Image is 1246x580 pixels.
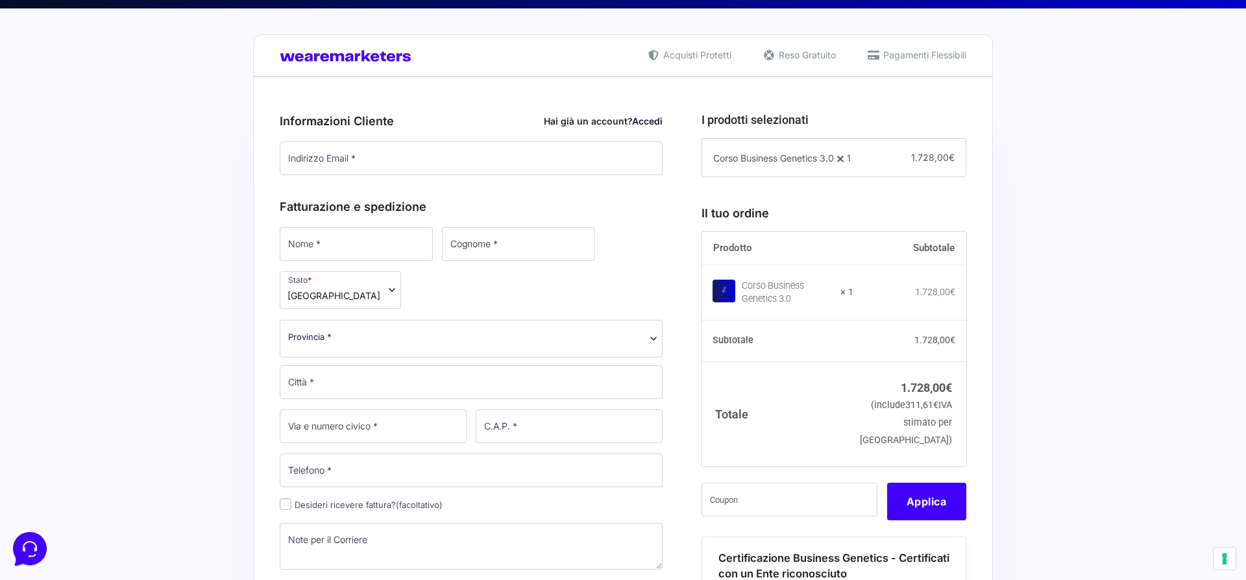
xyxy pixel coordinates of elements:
[632,115,663,127] a: Accedi
[10,10,218,31] h2: Ciao da Marketers 👋
[442,227,595,261] input: Cognome *
[702,232,854,265] th: Prodotto
[950,335,955,345] span: €
[138,161,239,171] a: Apri Centro Assistenza
[280,453,663,487] input: Telefono *
[396,500,443,510] span: (facoltativo)
[911,152,955,163] span: 1.728,00
[21,73,47,99] img: dark
[112,435,147,446] p: Messaggi
[915,287,955,297] bdi: 1.728,00
[840,286,853,299] strong: × 1
[21,52,110,62] span: Le tue conversazioni
[280,500,443,510] label: Desideri ricevere fattura?
[280,141,663,175] input: Indirizzo Email *
[280,365,663,399] input: Città *
[702,483,877,516] input: Coupon
[702,204,966,222] h3: Il tuo ordine
[702,111,966,128] h3: I prodotti selezionati
[280,498,291,510] input: Desideri ricevere fattura?(facoltativo)
[949,152,955,163] span: €
[950,287,955,297] span: €
[84,117,191,127] span: Inizia una conversazione
[914,335,955,345] bdi: 1.728,00
[287,289,380,302] span: Italia
[280,198,663,215] h3: Fatturazione e spedizione
[42,73,67,99] img: dark
[90,417,170,446] button: Messaggi
[544,114,663,128] div: Hai già un account?
[62,73,88,99] img: dark
[169,417,249,446] button: Aiuto
[280,227,433,261] input: Nome *
[200,435,219,446] p: Aiuto
[476,409,663,443] input: C.A.P. *
[887,483,966,520] button: Applica
[742,280,833,306] div: Corso Business Genetics 3.0
[713,152,834,163] span: Corso Business Genetics 3.0
[853,232,966,265] th: Subtotale
[905,400,938,411] span: 311,61
[10,417,90,446] button: Home
[860,400,952,446] small: (include IVA stimato per [GEOGRAPHIC_DATA])
[946,381,952,394] span: €
[933,400,938,411] span: €
[288,330,332,344] span: Provincia *
[880,48,966,62] span: Pagamenti Flessibili
[280,320,663,357] span: Provincia
[39,435,61,446] p: Home
[1214,548,1236,570] button: Le tue preferenze relative al consenso per le tecnologie di tracciamento
[660,48,731,62] span: Acquisti Protetti
[29,189,212,202] input: Cerca un articolo...
[776,48,836,62] span: Reso Gratuito
[280,112,663,130] h3: Informazioni Cliente
[713,280,735,302] img: Corso Business Genetics 3.0
[21,109,239,135] button: Inizia una conversazione
[280,271,401,309] span: Stato
[847,152,851,163] span: 1
[702,320,854,362] th: Subtotale
[10,529,49,568] iframe: Customerly Messenger Launcher
[702,361,854,466] th: Totale
[901,381,952,394] bdi: 1.728,00
[280,409,467,443] input: Via e numero civico *
[21,161,101,171] span: Trova una risposta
